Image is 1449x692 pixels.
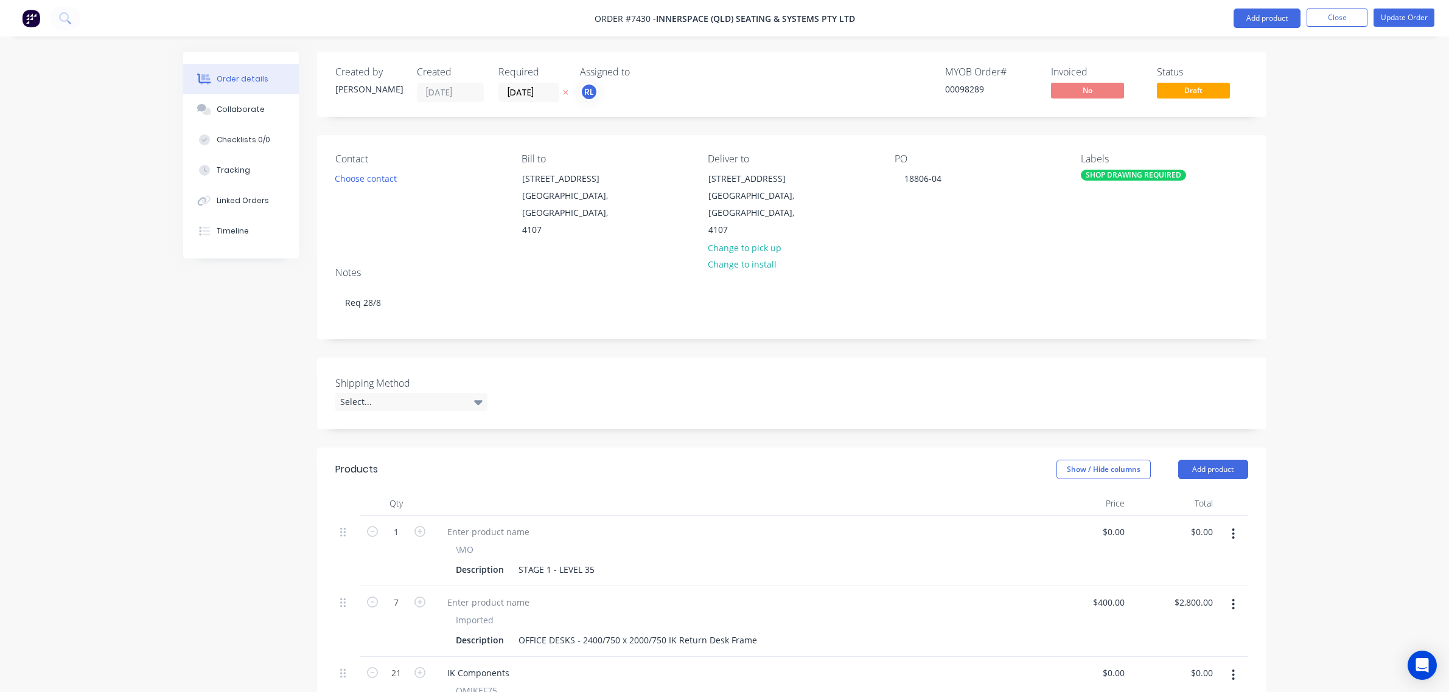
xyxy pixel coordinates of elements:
[1408,651,1437,680] div: Open Intercom Messenger
[438,664,519,682] div: IK Components
[417,66,484,78] div: Created
[522,170,623,187] div: [STREET_ADDRESS]
[1234,9,1301,28] button: Add product
[1157,66,1248,78] div: Status
[451,561,509,578] div: Description
[698,170,820,239] div: [STREET_ADDRESS][GEOGRAPHIC_DATA], [GEOGRAPHIC_DATA], 4107
[1081,170,1186,181] div: SHOP DRAWING REQUIRED
[1130,491,1218,516] div: Total
[656,13,855,24] span: Innerspace (QLD) Seating & Systems Pty Ltd
[701,239,787,255] button: Change to pick up
[701,256,783,272] button: Change to install
[1081,153,1248,165] div: Labels
[217,165,250,176] div: Tracking
[895,153,1061,165] div: PO
[1056,460,1151,479] button: Show / Hide columns
[522,187,623,238] div: [GEOGRAPHIC_DATA], [GEOGRAPHIC_DATA], 4107
[895,170,951,187] div: 18806-04
[1307,9,1367,27] button: Close
[217,74,268,85] div: Order details
[335,393,487,411] div: Select...
[335,376,487,390] label: Shipping Method
[595,13,656,24] span: Order #7430 -
[360,491,433,516] div: Qty
[335,66,402,78] div: Created by
[183,185,299,216] button: Linked Orders
[1051,66,1142,78] div: Invoiced
[1157,83,1230,98] span: Draft
[514,631,762,649] div: OFFICE DESKS - 2400/750 x 2000/750 IK Return Desk Frame
[708,153,875,165] div: Deliver to
[1051,83,1124,98] span: No
[945,83,1036,95] div: 00098289
[580,66,702,78] div: Assigned to
[451,631,509,649] div: Description
[328,170,403,186] button: Choose contact
[498,66,565,78] div: Required
[183,64,299,94] button: Order details
[708,170,809,187] div: [STREET_ADDRESS]
[217,134,270,145] div: Checklists 0/0
[335,462,378,477] div: Products
[183,125,299,155] button: Checklists 0/0
[522,153,688,165] div: Bill to
[456,614,494,626] span: Imported
[1041,491,1130,516] div: Price
[183,216,299,246] button: Timeline
[217,104,265,115] div: Collaborate
[580,83,598,101] button: RL
[217,226,249,237] div: Timeline
[1178,460,1248,479] button: Add product
[183,155,299,185] button: Tracking
[514,561,599,578] div: STAGE 1 - LEVEL 35
[22,9,40,27] img: Factory
[1374,9,1434,27] button: Update Order
[217,195,269,206] div: Linked Orders
[456,543,473,556] span: \MO
[183,94,299,125] button: Collaborate
[335,284,1248,321] div: Req 28/8
[335,153,502,165] div: Contact
[512,170,634,239] div: [STREET_ADDRESS][GEOGRAPHIC_DATA], [GEOGRAPHIC_DATA], 4107
[335,83,402,95] div: [PERSON_NAME]
[708,187,809,238] div: [GEOGRAPHIC_DATA], [GEOGRAPHIC_DATA], 4107
[335,267,1248,279] div: Notes
[945,66,1036,78] div: MYOB Order #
